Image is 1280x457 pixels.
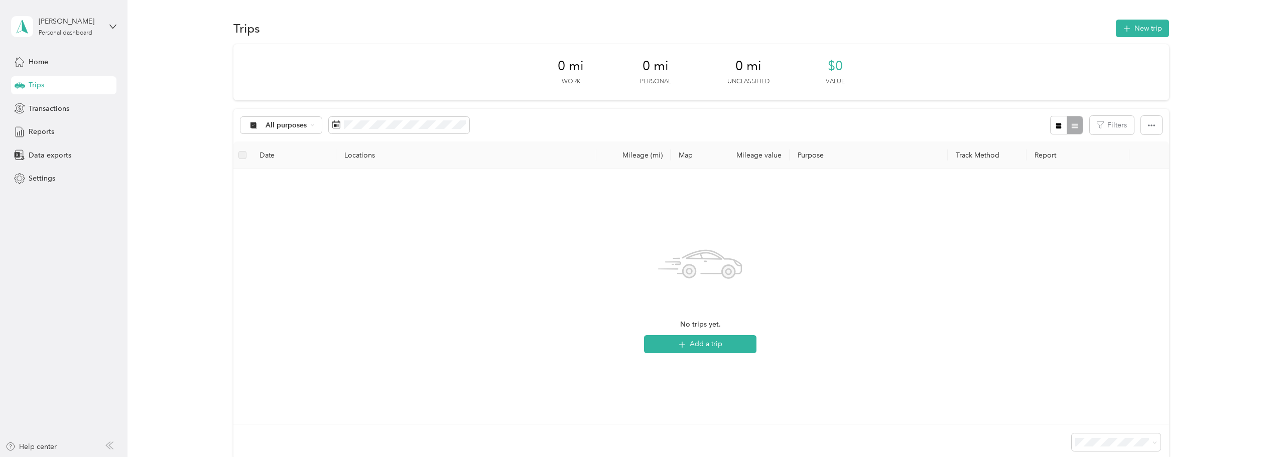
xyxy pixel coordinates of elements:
[826,77,845,86] p: Value
[39,30,92,36] div: Personal dashboard
[336,141,596,169] th: Locations
[680,319,721,330] span: No trips yet.
[29,103,69,114] span: Transactions
[29,57,48,67] span: Home
[828,58,843,74] span: $0
[1090,116,1134,134] button: Filters
[710,141,790,169] th: Mileage value
[251,141,336,169] th: Date
[1027,141,1129,169] th: Report
[29,150,71,161] span: Data exports
[266,122,307,129] span: All purposes
[640,77,671,86] p: Personal
[727,77,770,86] p: Unclassified
[558,58,584,74] span: 0 mi
[644,335,756,353] button: Add a trip
[1116,20,1169,37] button: New trip
[1224,401,1280,457] iframe: Everlance-gr Chat Button Frame
[671,141,710,169] th: Map
[29,80,44,90] span: Trips
[562,77,580,86] p: Work
[948,141,1027,169] th: Track Method
[233,23,260,34] h1: Trips
[6,441,57,452] button: Help center
[29,126,54,137] span: Reports
[39,16,101,27] div: [PERSON_NAME]
[596,141,671,169] th: Mileage (mi)
[735,58,761,74] span: 0 mi
[29,173,55,184] span: Settings
[643,58,669,74] span: 0 mi
[790,141,948,169] th: Purpose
